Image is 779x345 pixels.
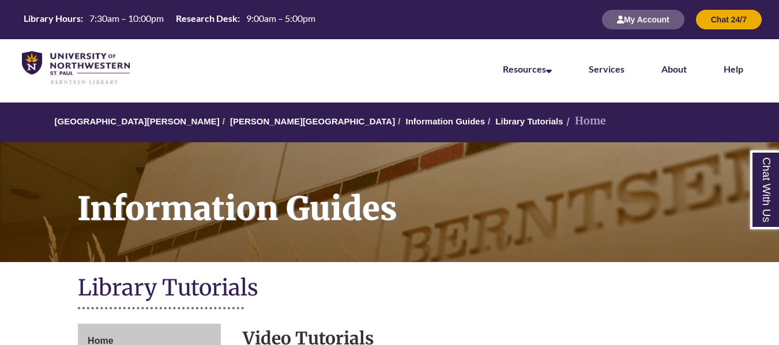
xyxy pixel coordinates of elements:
a: My Account [602,14,684,24]
button: Chat 24/7 [696,10,762,29]
a: Information Guides [406,116,486,126]
a: Chat 24/7 [696,14,762,24]
button: My Account [602,10,684,29]
table: Hours Today [19,12,320,26]
a: [GEOGRAPHIC_DATA][PERSON_NAME] [55,116,220,126]
a: Library Tutorials [495,116,563,126]
a: Resources [503,63,552,74]
h1: Information Guides [65,142,779,247]
span: 7:30am – 10:00pm [89,13,164,24]
img: UNWSP Library Logo [22,51,130,85]
a: Hours Today [19,12,320,28]
span: 9:00am – 5:00pm [246,13,315,24]
th: Library Hours: [19,12,85,25]
th: Research Desk: [171,12,242,25]
li: Home [563,113,606,130]
a: About [661,63,687,74]
a: [PERSON_NAME][GEOGRAPHIC_DATA] [230,116,395,126]
a: Services [589,63,624,74]
h1: Library Tutorials [78,274,701,304]
a: Help [724,63,743,74]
